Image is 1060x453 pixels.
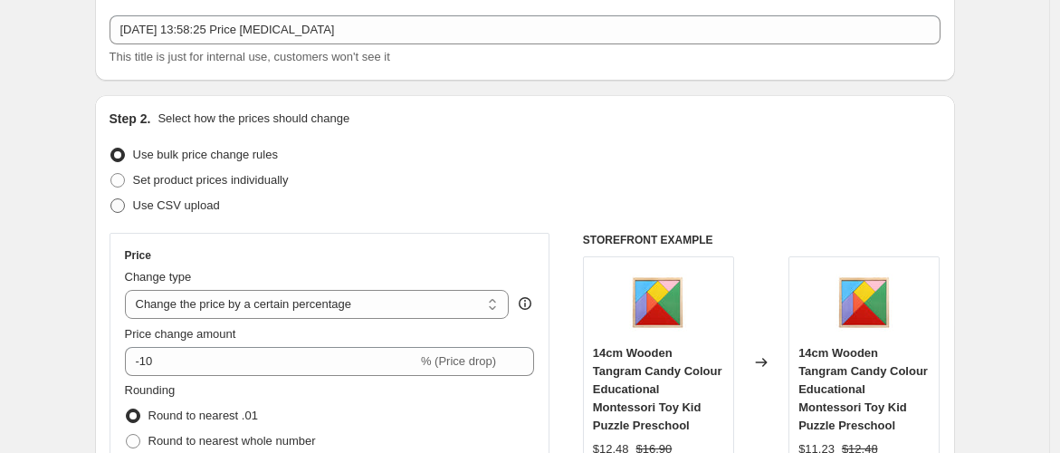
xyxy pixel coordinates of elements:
[593,346,722,432] span: 14cm Wooden Tangram Candy Colour Educational Montessori Toy Kid Puzzle Preschool
[125,383,176,397] span: Rounding
[133,198,220,212] span: Use CSV upload
[125,347,417,376] input: -15
[158,110,349,128] p: Select how the prices should change
[110,15,941,44] input: 30% off holiday sale
[133,148,278,161] span: Use bulk price change rules
[110,50,390,63] span: This title is just for internal use, customers won't see it
[148,409,258,422] span: Round to nearest .01
[583,233,941,247] h6: STOREFRONT EXAMPLE
[798,346,928,432] span: 14cm Wooden Tangram Candy Colour Educational Montessori Toy Kid Puzzle Preschool
[148,434,316,448] span: Round to nearest whole number
[125,270,192,284] span: Change type
[133,173,289,187] span: Set product prices individually
[125,248,151,263] h3: Price
[125,327,236,341] span: Price change amount
[110,110,151,128] h2: Step 2.
[828,266,901,339] img: 00-18_80x.jpg
[516,294,534,313] div: help
[622,266,694,339] img: 00-18_80x.jpg
[421,354,496,368] span: % (Price drop)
